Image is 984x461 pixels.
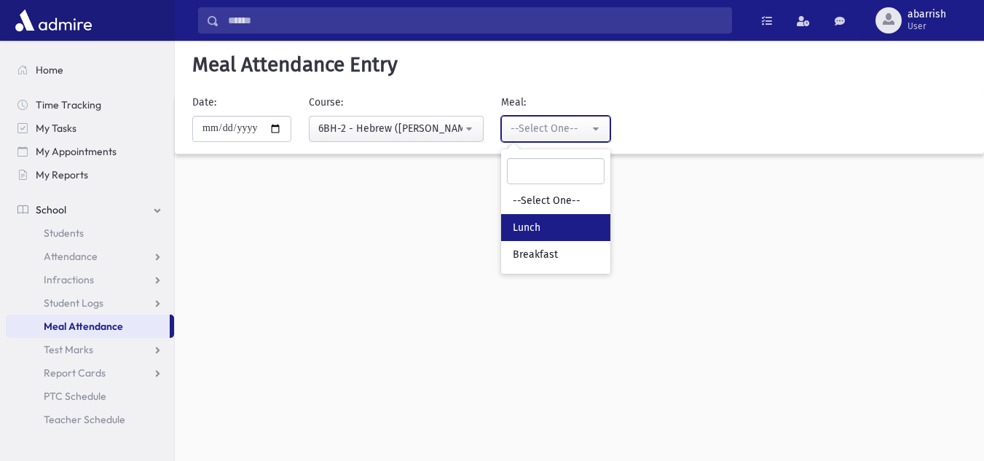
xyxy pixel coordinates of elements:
span: Student Logs [44,296,103,310]
div: --Select One-- [511,121,589,136]
a: Infractions [6,268,174,291]
span: Breakfast [513,248,558,262]
span: Test Marks [44,343,93,356]
span: Meal Attendance [44,320,123,333]
span: PTC Schedule [44,390,106,403]
a: Attendance [6,245,174,268]
span: Time Tracking [36,98,101,111]
span: Report Cards [44,366,106,379]
a: Test Marks [6,338,174,361]
button: 6BH-2 - Hebrew (Rabbi Barrish) [309,116,484,142]
span: User [908,20,946,32]
a: School [6,198,174,221]
a: Home [6,58,174,82]
div: 6BH-2 - Hebrew ([PERSON_NAME]) [318,121,463,136]
input: Search [219,7,731,34]
label: Date: [192,95,216,110]
span: Attendance [44,250,98,263]
a: Meal Attendance [6,315,170,338]
span: My Appointments [36,145,117,158]
span: abarrish [908,9,946,20]
span: --Select One-- [513,194,580,208]
label: Meal: [501,95,526,110]
a: My Tasks [6,117,174,140]
a: Time Tracking [6,93,174,117]
span: Home [36,63,63,76]
span: My Tasks [36,122,76,135]
span: School [36,203,66,216]
img: AdmirePro [12,6,95,35]
button: --Select One-- [501,116,610,142]
span: Teacher Schedule [44,413,125,426]
a: Teacher Schedule [6,408,174,431]
span: Infractions [44,273,94,286]
h5: Meal Attendance Entry [186,52,972,77]
a: My Appointments [6,140,174,163]
a: Students [6,221,174,245]
span: Lunch [513,221,540,235]
a: Report Cards [6,361,174,385]
a: Student Logs [6,291,174,315]
a: PTC Schedule [6,385,174,408]
label: Course: [309,95,343,110]
span: My Reports [36,168,88,181]
span: Students [44,226,84,240]
a: My Reports [6,163,174,186]
input: Search [507,158,605,184]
